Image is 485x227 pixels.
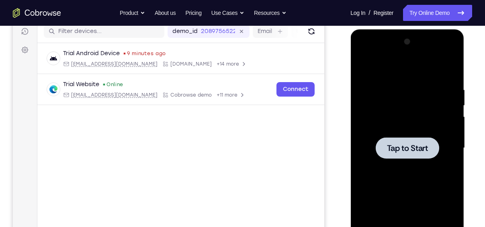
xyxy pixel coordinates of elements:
[245,27,259,35] label: Email
[374,5,393,21] a: Register
[45,27,147,35] input: Filter devices...
[50,80,86,88] div: Trial Website
[58,60,145,66] span: android@example.com
[50,60,145,66] div: Email
[158,91,199,97] span: Cobrowse demo
[114,50,153,56] time: Fri Aug 29 2025 09:25:36 GMT+0300 (Eastern European Summer Time)
[211,5,244,21] button: Use Cases
[31,5,75,18] h1: Connect
[368,8,370,18] span: /
[111,52,113,54] div: Last seen
[50,91,145,97] div: Email
[204,60,226,66] span: +14 more
[292,24,305,37] button: Refresh
[264,81,302,96] a: Connect
[90,83,92,85] div: New devices found.
[155,5,176,21] a: About us
[13,8,61,18] a: Go to the home page
[185,5,201,21] a: Pricing
[58,91,145,97] span: web@example.com
[36,115,77,123] span: Tap to Start
[350,5,365,21] a: Log In
[403,5,472,21] a: Try Online Demo
[149,60,199,66] div: App
[160,27,185,35] label: demo_id
[254,5,286,21] button: Resources
[25,42,311,73] div: Open device details
[90,80,111,87] div: Online
[158,60,199,66] span: Cobrowse.io
[149,91,199,97] div: App
[25,108,88,129] button: Tap to Start
[204,91,225,97] span: +11 more
[25,73,311,104] div: Open device details
[283,27,304,35] label: User ID
[120,5,145,21] button: Product
[50,49,107,57] div: Trial Android Device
